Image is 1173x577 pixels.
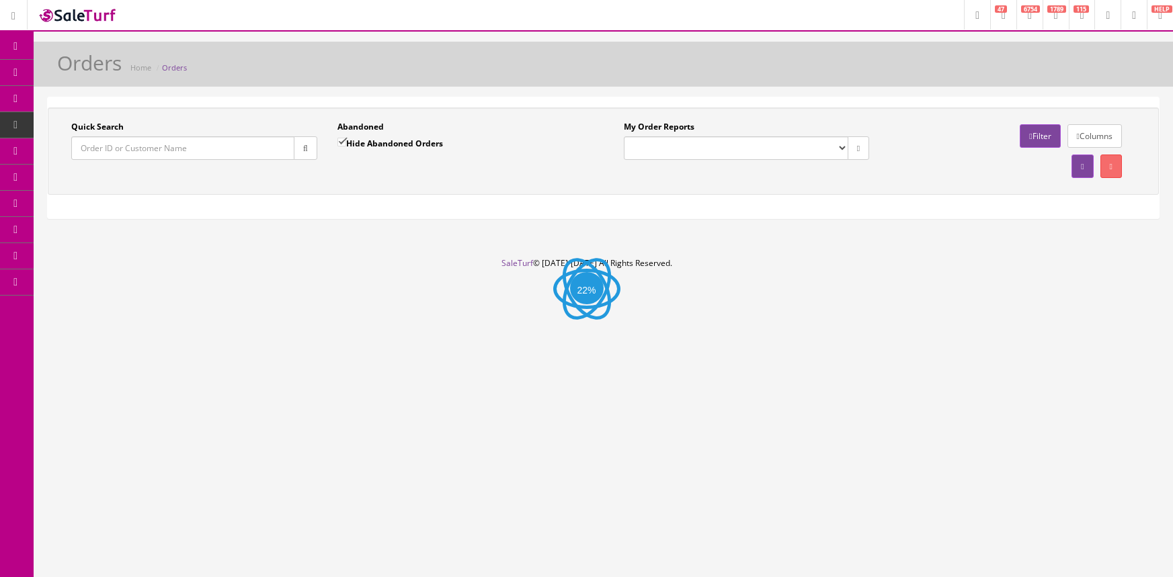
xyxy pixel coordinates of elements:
[71,136,294,160] input: Order ID or Customer Name
[1074,5,1089,13] span: 115
[38,6,118,24] img: SaleTurf
[130,62,151,73] a: Home
[995,5,1007,13] span: 47
[162,62,187,73] a: Orders
[624,121,694,133] label: My Order Reports
[1047,5,1066,13] span: 1789
[337,121,384,133] label: Abandoned
[1151,5,1172,13] span: HELP
[1021,5,1040,13] span: 6754
[1020,124,1060,148] a: Filter
[71,121,124,133] label: Quick Search
[501,257,533,269] a: SaleTurf
[57,52,122,74] h1: Orders
[1067,124,1122,148] a: Columns
[337,138,346,146] input: Hide Abandoned Orders
[337,136,443,150] label: Hide Abandoned Orders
